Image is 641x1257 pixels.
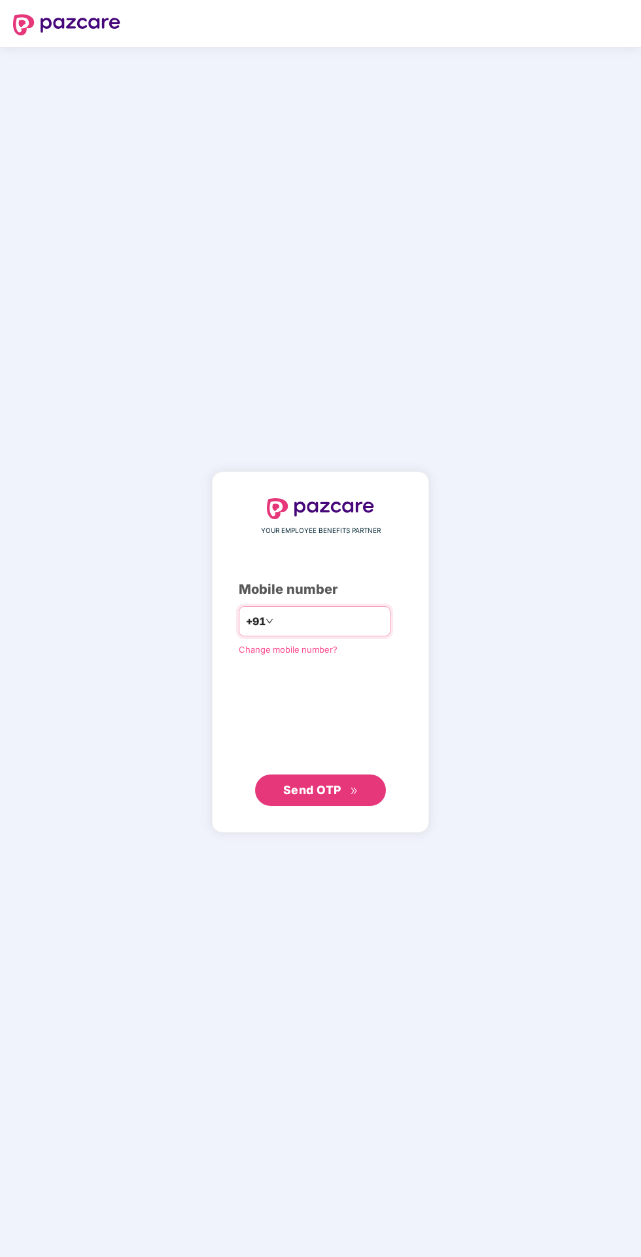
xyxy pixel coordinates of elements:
[261,526,381,536] span: YOUR EMPLOYEE BENEFITS PARTNER
[267,498,374,519] img: logo
[283,783,341,797] span: Send OTP
[239,579,402,600] div: Mobile number
[255,774,386,806] button: Send OTPdouble-right
[239,644,338,655] a: Change mobile number?
[246,613,266,630] span: +91
[266,617,273,625] span: down
[13,14,120,35] img: logo
[350,787,358,795] span: double-right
